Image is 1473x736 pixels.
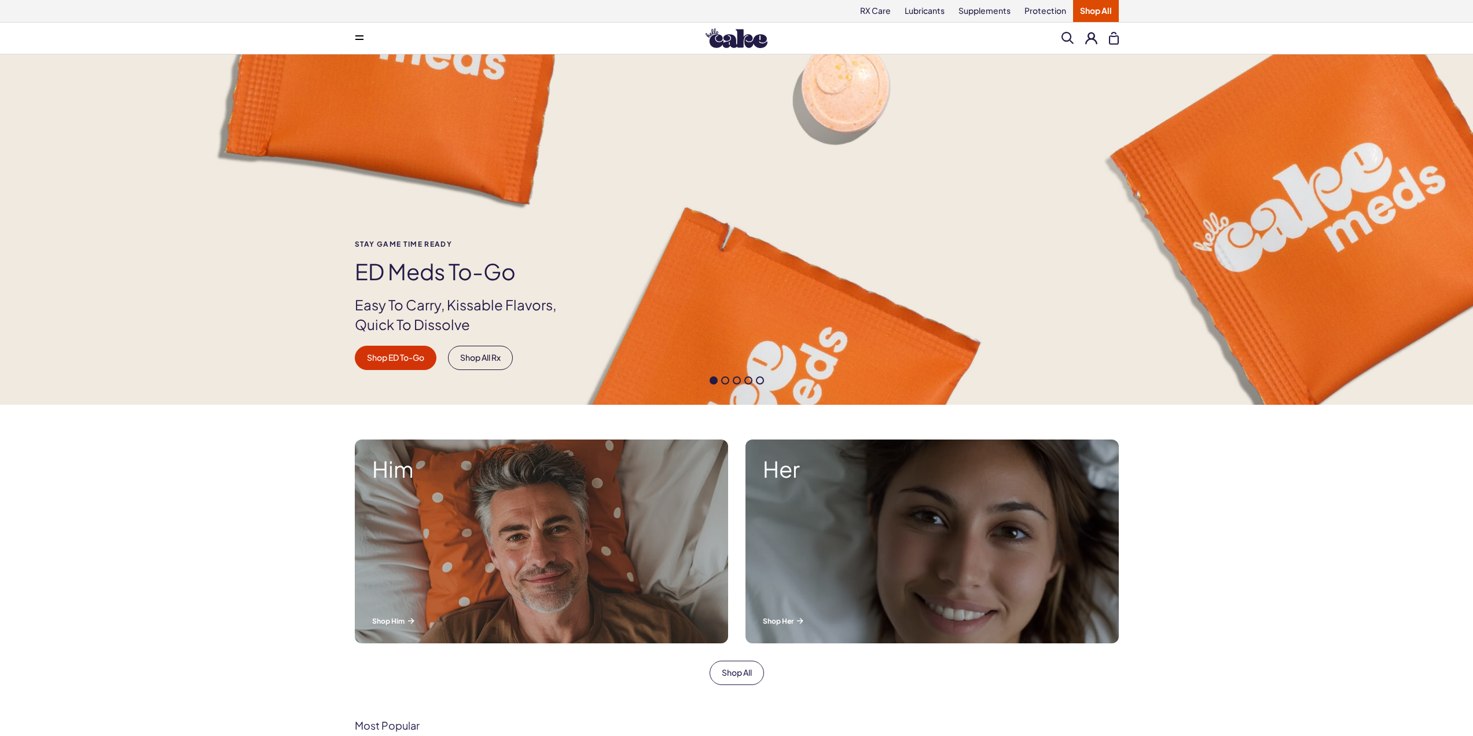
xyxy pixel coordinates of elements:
span: Stay Game time ready [355,240,576,248]
a: A woman smiling while lying in bed. Her Shop Her [737,431,1127,652]
a: Shop All Rx [448,346,513,370]
a: Shop All [710,661,764,685]
strong: Him [372,457,711,481]
img: Hello Cake [706,28,767,48]
p: Shop Her [763,616,1101,626]
strong: Her [763,457,1101,481]
a: Shop ED To-Go [355,346,436,370]
a: A man smiling while lying in bed. Him Shop Him [346,431,737,652]
p: Shop Him [372,616,711,626]
p: Easy To Carry, Kissable Flavors, Quick To Dissolve [355,295,576,334]
h1: ED Meds to-go [355,259,576,284]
